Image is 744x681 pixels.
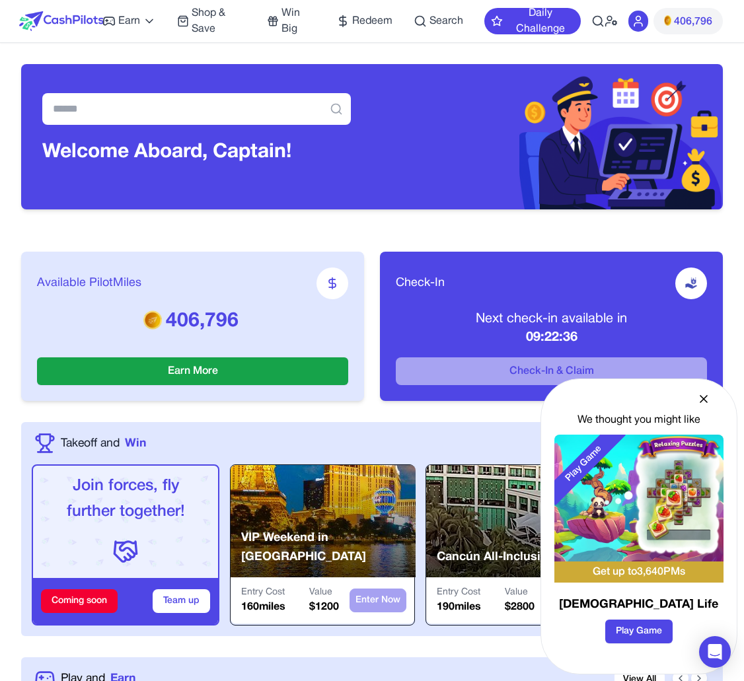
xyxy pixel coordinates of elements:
[414,13,463,29] a: Search
[336,13,392,29] a: Redeem
[37,357,348,385] button: Earn More
[281,5,315,37] span: Win Big
[674,14,712,30] span: 406,796
[41,589,118,613] div: Coming soon
[653,8,723,34] button: PMs406,796
[605,620,673,643] button: Play Game
[429,13,463,29] span: Search
[177,5,246,37] a: Shop & Save
[118,13,140,29] span: Earn
[505,599,535,615] p: $ 2800
[352,13,392,29] span: Redeem
[396,310,707,328] p: Next check-in available in
[699,636,731,668] div: Open Intercom Messenger
[309,599,339,615] p: $ 1200
[437,548,594,567] p: Cancún All-Inclusive Resort
[396,274,445,293] span: Check-In
[37,274,141,293] span: Available PilotMiles
[143,310,162,329] img: PMs
[664,15,671,26] img: PMs
[437,586,481,599] p: Entry Cost
[61,435,120,452] span: Takeoff and
[241,599,285,615] p: 160 miles
[153,589,210,613] button: Team up
[61,435,146,452] a: Takeoff andWin
[192,5,246,37] span: Shop & Save
[554,412,724,428] div: We thought you might like
[267,5,315,37] a: Win Big
[37,310,348,334] p: 406,796
[437,599,481,615] p: 190 miles
[350,589,406,612] button: Enter Now
[554,596,724,614] h3: [DEMOGRAPHIC_DATA] Life
[241,586,285,599] p: Entry Cost
[685,277,698,290] img: receive-dollar
[241,528,416,567] p: VIP Weekend in [GEOGRAPHIC_DATA]
[125,435,146,452] span: Win
[309,586,339,599] p: Value
[44,474,207,525] p: Join forces, fly further together!
[372,64,723,209] img: Header decoration
[396,328,707,347] p: 09:22:36
[19,11,104,31] img: CashPilots Logo
[396,357,707,385] button: Check-In & Claim
[484,8,581,34] button: Daily Challenge
[542,422,626,505] div: Play Game
[505,586,535,599] p: Value
[102,13,156,29] a: Earn
[554,561,724,583] div: Get up to 3,640 PMs
[42,141,351,164] h3: Welcome Aboard, Captain !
